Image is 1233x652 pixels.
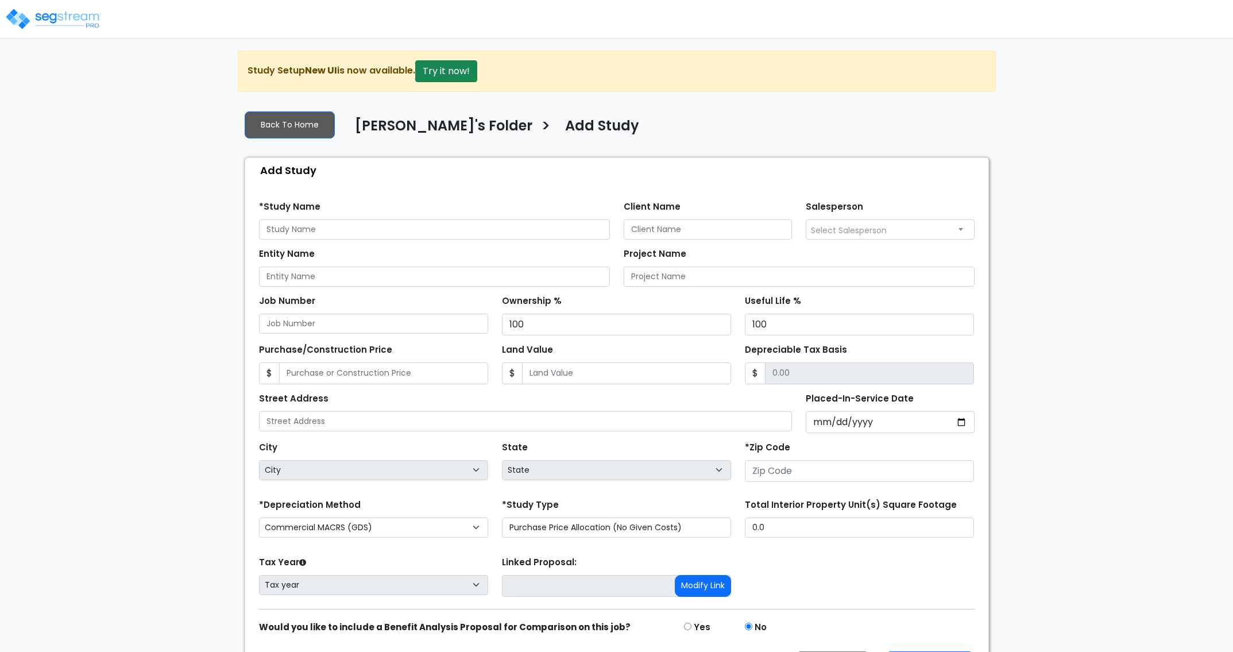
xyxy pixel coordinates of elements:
[251,158,988,183] div: Add Study
[811,225,887,236] span: Select Salesperson
[279,362,488,384] input: Purchase or Construction Price
[624,200,681,214] label: Client Name
[259,441,277,454] label: City
[745,362,766,384] span: $
[259,362,280,384] span: $
[259,248,315,261] label: Entity Name
[259,219,610,240] input: Study Name
[745,499,957,512] label: Total Interior Property Unit(s) Square Footage
[541,117,551,139] h3: >
[502,362,523,384] span: $
[765,362,974,384] input: 0.00
[745,460,974,482] input: Zip Code
[305,64,337,77] strong: New UI
[806,200,863,214] label: Salesperson
[259,295,315,308] label: Job Number
[556,118,639,142] a: Add Study
[745,344,847,357] label: Depreciable Tax Basis
[745,518,974,538] input: total square foot
[259,267,610,287] input: Entity Name
[259,411,793,431] input: Street Address
[745,314,974,335] input: Useful Life %
[259,499,361,512] label: *Depreciation Method
[259,314,488,334] input: Job Number
[694,621,710,634] label: Yes
[502,314,731,335] input: Ownership %
[755,621,767,634] label: No
[259,392,328,406] label: Street Address
[259,344,392,357] label: Purchase/Construction Price
[624,248,686,261] label: Project Name
[522,362,731,384] input: Land Value
[238,51,996,92] div: Study Setup is now available.
[675,575,731,597] button: Modify Link
[502,556,577,569] label: Linked Proposal:
[502,441,528,454] label: State
[346,118,532,142] a: [PERSON_NAME]'s Folder
[259,556,306,569] label: Tax Year
[415,60,477,82] button: Try it now!
[502,344,553,357] label: Land Value
[355,118,532,137] h4: [PERSON_NAME]'s Folder
[745,441,790,454] label: *Zip Code
[806,392,914,406] label: Placed-In-Service Date
[245,111,335,138] a: Back To Home
[565,118,639,137] h4: Add Study
[259,200,320,214] label: *Study Name
[624,267,975,287] input: Project Name
[502,295,562,308] label: Ownership %
[624,219,793,240] input: Client Name
[259,621,631,633] strong: Would you like to include a Benefit Analysis Proposal for Comparison on this job?
[5,7,102,30] img: logo_pro_r.png
[502,499,559,512] label: *Study Type
[745,295,801,308] label: Useful Life %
